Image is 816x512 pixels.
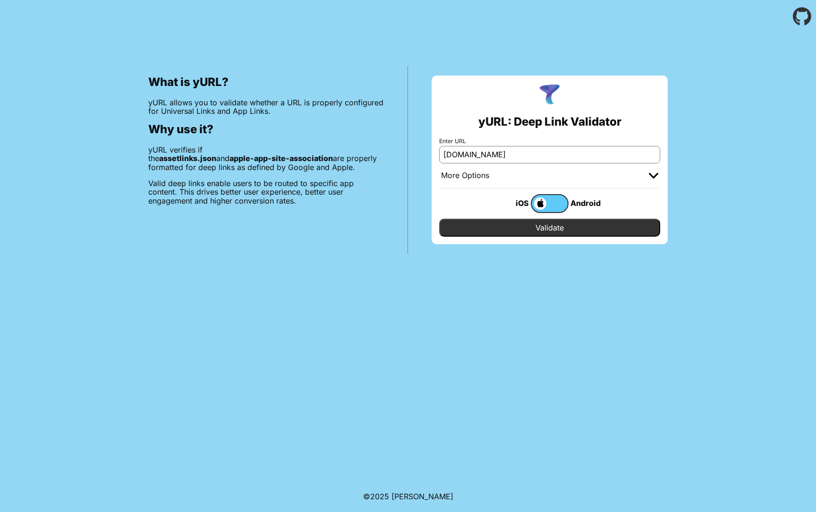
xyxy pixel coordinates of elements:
p: yURL allows you to validate whether a URL is properly configured for Universal Links and App Links. [148,98,384,116]
h2: yURL: Deep Link Validator [478,115,621,128]
img: yURL Logo [537,83,562,108]
footer: © [363,481,453,512]
b: apple-app-site-association [229,154,333,163]
p: Valid deep links enable users to be routed to specific app content. This drives better user exper... [148,179,384,205]
div: Android [569,197,606,209]
b: assetlinks.json [159,154,216,163]
label: Enter URL [439,138,660,145]
div: More Options [441,171,489,180]
p: yURL verifies if the and are properly formatted for deep links as defined by Google and Apple. [148,145,384,171]
h2: What is yURL? [148,76,384,89]
input: e.g. https://app.chayev.com/xyx [439,146,660,163]
a: Michael Ibragimchayev's Personal Site [391,492,453,501]
div: iOS [493,197,531,209]
h2: Why use it? [148,123,384,136]
img: chevron [649,173,658,179]
input: Validate [439,219,660,237]
span: 2025 [370,492,389,501]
